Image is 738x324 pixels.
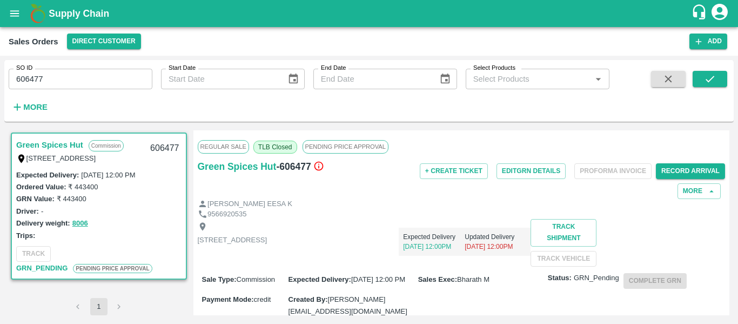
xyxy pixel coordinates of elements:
[9,69,152,89] input: Enter SO ID
[403,242,465,252] p: [DATE] 12:00PM
[469,72,588,86] input: Select Products
[90,298,108,315] button: page 1
[41,207,43,215] label: -
[2,1,27,26] button: open drawer
[144,136,185,161] div: 606477
[253,141,297,154] span: TLB Closed
[313,69,431,89] input: End Date
[198,235,267,246] p: [STREET_ADDRESS]
[351,275,405,283] span: [DATE] 12:00 PM
[89,140,124,151] p: Commission
[67,34,141,49] button: Select DC
[473,64,515,72] label: Select Products
[26,154,96,162] label: [STREET_ADDRESS]
[276,159,324,174] h6: - 606477
[68,298,130,315] nav: pagination navigation
[16,138,83,152] a: Green Spices Hut
[289,295,328,303] label: Created By :
[169,64,196,72] label: Start Date
[689,34,727,49] button: Add
[57,195,86,203] label: ₹ 443400
[81,171,135,179] label: [DATE] 12:00 PM
[656,163,725,179] button: Record Arrival
[418,275,457,283] label: Sales Exec :
[207,199,292,209] p: [PERSON_NAME] EESA K
[9,35,58,49] div: Sales Orders
[207,209,246,220] p: 9566920535
[548,273,572,283] label: Status:
[16,207,39,215] label: Driver:
[303,140,388,153] span: PENDING PRICE APPROVAL
[435,69,455,89] button: Choose date
[574,273,619,283] span: GRN_Pending
[691,4,710,23] div: customer-support
[202,275,237,283] label: Sale Type :
[465,242,526,252] p: [DATE] 12:00PM
[237,275,276,283] span: Commission
[16,195,55,203] label: GRN Value:
[73,264,152,273] span: PENDING PRICE APPROVAL
[16,219,70,227] label: Delivery weight:
[49,6,691,21] a: Supply Chain
[16,183,66,191] label: Ordered Value:
[403,232,465,242] p: Expected Delivery
[289,275,351,283] label: Expected Delivery :
[202,295,254,303] label: Payment Mode :
[16,232,35,240] label: Trips:
[254,295,271,303] span: credit
[710,2,729,25] div: account of current user
[23,103,48,111] strong: More
[49,8,109,19] b: Supply Chain
[27,3,49,24] img: logo
[289,295,407,315] span: [PERSON_NAME][EMAIL_ADDRESS][DOMAIN_NAME]
[72,217,88,230] button: 8006
[321,64,346,72] label: End Date
[677,183,721,199] button: More
[497,163,566,179] button: EditGRN Details
[198,140,249,153] span: Regular Sale
[68,183,98,191] label: ₹ 443400
[420,163,488,179] button: + Create Ticket
[283,69,304,89] button: Choose date
[16,264,68,272] span: GRN_Pending
[16,171,79,179] label: Expected Delivery :
[457,275,489,283] span: Bharath M
[198,159,277,174] a: Green Spices Hut
[9,98,50,116] button: More
[591,72,605,86] button: Open
[16,64,32,72] label: SO ID
[531,219,596,246] button: Track Shipment
[465,232,526,242] p: Updated Delivery
[161,69,279,89] input: Start Date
